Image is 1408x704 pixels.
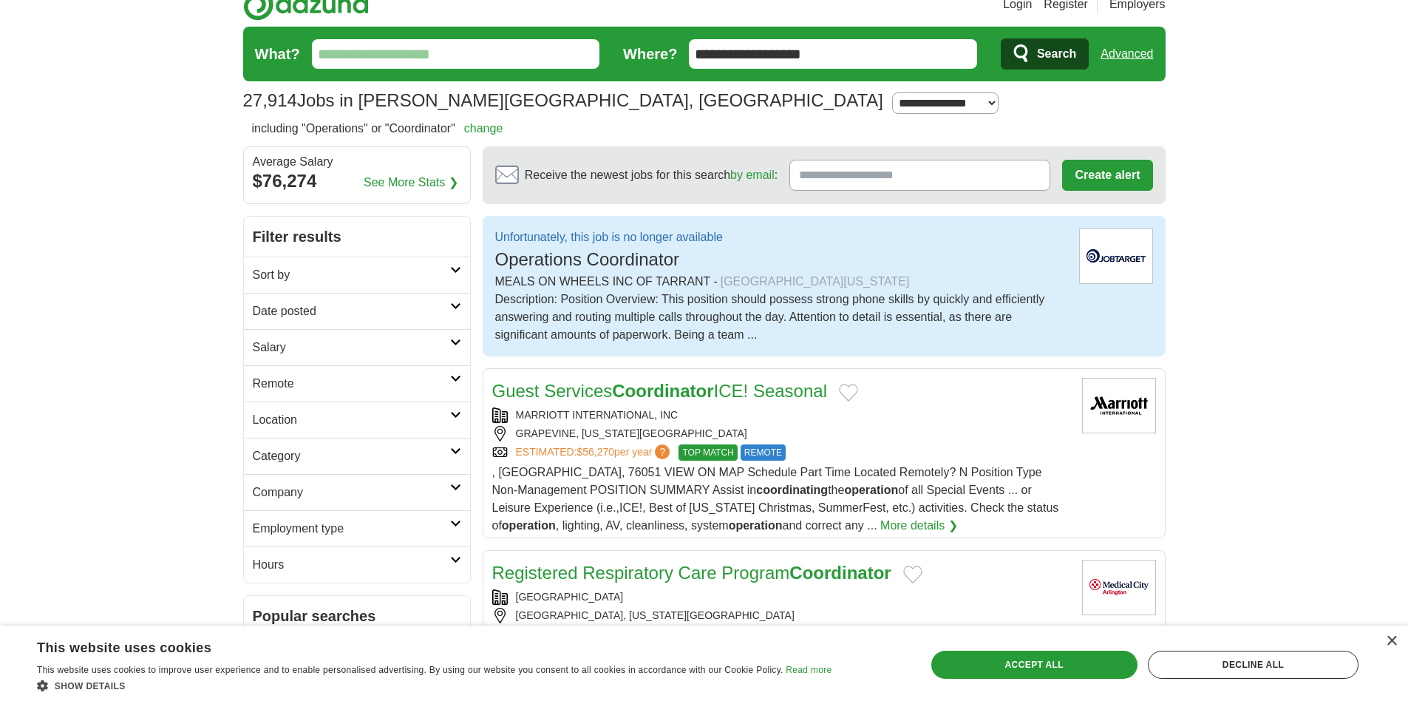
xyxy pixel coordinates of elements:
[37,665,783,675] span: This website uses cookies to improve user experience and to enable personalised advertising. By u...
[244,257,470,293] a: Sort by
[495,273,1067,291] div: MEALS ON WHEELS INC OF TARRANT
[253,266,450,284] h2: Sort by
[243,87,297,114] span: 27,914
[492,563,891,583] a: Registered Respiratory Care ProgramCoordinator
[903,566,922,583] button: Add to favorite jobs
[244,402,470,438] a: Location
[577,446,614,458] span: $56,270
[730,169,775,181] a: by email
[1062,160,1152,191] button: Create alert
[244,510,470,546] a: Employment type
[713,273,717,291] span: -
[253,168,461,194] div: $76,274
[880,517,958,535] a: More details ❯
[1148,651,1358,679] div: Decline all
[244,474,470,510] a: Company
[253,484,450,501] h2: Company
[492,381,827,401] a: Guest ServicesCoordinatorICE! Seasonal
[623,43,677,65] label: Where?
[655,444,670,459] span: ?
[495,249,679,269] span: Operations Coordinator
[253,302,450,320] h2: Date posted
[1082,378,1156,433] img: Marriott International logo
[612,381,713,401] strong: Coordinator
[252,120,503,138] h2: including "Operations" or "Coordinator"
[1082,560,1156,615] img: Medical City Arlington logo
[756,484,828,496] strong: coordinating
[253,556,450,574] h2: Hours
[839,384,858,402] button: Add to favorite jobs
[789,563,891,583] strong: Coordinator
[253,375,450,393] h2: Remote
[495,291,1067,344] div: Description: Position Overview: This position should possess strong phone skills by quickly and e...
[253,339,450,356] h2: Salary
[844,484,898,496] strong: operation
[253,156,461,168] div: Average Salary
[1386,636,1397,647] div: Close
[729,519,783,532] strong: operation
[741,444,786,461] span: REMOTE
[243,90,883,110] h1: Jobs in [PERSON_NAME][GEOGRAPHIC_DATA], [GEOGRAPHIC_DATA]
[253,605,461,627] h2: Popular searches
[516,444,673,461] a: ESTIMATED:$56,270per year?
[37,678,831,693] div: Show details
[516,591,624,603] a: [GEOGRAPHIC_DATA]
[253,411,450,429] h2: Location
[721,273,910,291] div: [GEOGRAPHIC_DATA][US_STATE]
[464,122,503,135] a: change
[244,329,470,365] a: Salary
[253,447,450,465] h2: Category
[1037,39,1076,69] span: Search
[492,426,1070,441] div: GRAPEVINE, [US_STATE][GEOGRAPHIC_DATA]
[502,519,556,532] strong: operation
[244,217,470,257] h2: Filter results
[244,438,470,474] a: Category
[679,444,737,461] span: TOP MATCH
[931,651,1137,679] div: Accept all
[244,365,470,402] a: Remote
[1001,38,1089,70] button: Search
[55,681,126,691] span: Show details
[492,608,1070,623] div: [GEOGRAPHIC_DATA], [US_STATE][GEOGRAPHIC_DATA]
[244,546,470,583] a: Hours
[255,43,300,65] label: What?
[516,409,679,421] a: MARRIOTT INTERNATIONAL, INC
[253,520,450,538] h2: Employment type
[37,634,795,657] div: This website uses cookies
[1079,229,1153,284] img: Jobtarget logo
[786,665,831,675] a: Read more, opens a new window
[364,174,458,192] a: See More Stats ❯
[495,229,723,246] p: Unfortunately, this job is no longer available
[244,293,470,329] a: Date posted
[1101,39,1153,69] a: Advanced
[492,466,1059,532] span: , [GEOGRAPHIC_DATA], 76051 VIEW ON MAP Schedule Part Time Located Remotely? N Position Type Non-M...
[525,166,778,184] span: Receive the newest jobs for this search :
